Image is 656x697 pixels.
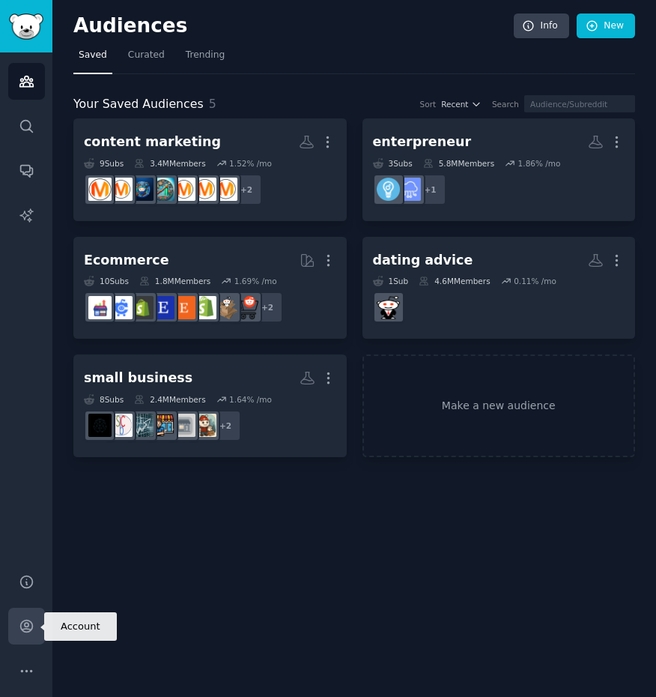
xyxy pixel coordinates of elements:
div: + 2 [252,292,283,323]
img: dropship [214,296,237,319]
div: 3.4M Members [134,158,205,169]
img: advertising [214,178,237,201]
a: Curated [123,43,170,74]
button: Recent [441,99,482,109]
a: Trending [180,43,230,74]
div: Search [492,99,519,109]
img: shopify [193,296,216,319]
img: Entrepreneur [377,178,400,201]
img: SmallBusinessOwners [151,414,174,437]
div: 1.64 % /mo [229,394,272,405]
img: SmallBusinessSellers [130,414,154,437]
a: Ecommerce10Subs1.8MMembers1.69% /mo+2ecommercedropshipshopifyEtsyEtsySellersreviewmyshopifyecomme... [73,237,347,340]
span: Your Saved Audiences [73,95,204,114]
a: small business8Subs2.4MMembers1.64% /mo+2canadasmallbusinesssmallbusinessindiaSmallBusinessOwners... [73,354,347,457]
img: SmallBusinessCanada [109,414,133,437]
img: ecommercemarketing [109,296,133,319]
span: Recent [441,99,468,109]
div: 4.6M Members [419,276,490,286]
div: 9 Sub s [84,158,124,169]
div: 2.4M Members [134,394,205,405]
a: Info [514,13,569,39]
img: content_marketing [88,178,112,201]
div: enterpreneur [373,133,472,151]
a: content marketing9Subs3.4MMembers1.52% /mo+2advertisingDigitalMarketingAskMarketingAffiliatemarke... [73,118,347,221]
div: 3 Sub s [373,158,413,169]
a: Saved [73,43,112,74]
img: SaaS [398,178,421,201]
div: Ecommerce [84,251,169,270]
span: 5 [209,97,216,111]
img: AiForSmallBusiness [88,414,112,437]
img: ecommerce_growth [88,296,112,319]
img: marketing [109,178,133,201]
div: 1.86 % /mo [518,158,561,169]
img: ecommerce [235,296,258,319]
img: smallbusinessindia [172,414,195,437]
span: Curated [128,49,165,62]
img: canadasmallbusiness [193,414,216,437]
span: Trending [186,49,225,62]
div: small business [84,369,192,387]
div: 1.52 % /mo [229,158,272,169]
div: 10 Sub s [84,276,129,286]
a: New [577,13,635,39]
div: + 2 [231,174,262,205]
div: Sort [420,99,437,109]
a: dating advice1Sub4.6MMembers0.11% /modating_advice [362,237,636,340]
div: 0.11 % /mo [514,276,556,286]
div: dating advice [373,251,473,270]
div: 8 Sub s [84,394,124,405]
input: Audience/Subreddit [524,95,635,112]
img: digital_marketing [130,178,154,201]
img: EtsySellers [151,296,174,319]
img: Etsy [172,296,195,319]
div: content marketing [84,133,221,151]
div: + 1 [415,174,446,205]
div: 5.8M Members [423,158,494,169]
a: Make a new audience [362,354,636,457]
img: DigitalMarketing [193,178,216,201]
h2: Audiences [73,14,514,38]
a: enterpreneur3Subs5.8MMembers1.86% /mo+1SaaSEntrepreneur [362,118,636,221]
div: + 2 [210,410,241,441]
div: 1.8M Members [139,276,210,286]
img: dating_advice [377,296,400,319]
span: Saved [79,49,107,62]
div: 1.69 % /mo [234,276,277,286]
div: 1 Sub [373,276,409,286]
img: AskMarketing [172,178,195,201]
img: GummySearch logo [9,13,43,40]
img: Affiliatemarketing [151,178,174,201]
img: reviewmyshopify [130,296,154,319]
